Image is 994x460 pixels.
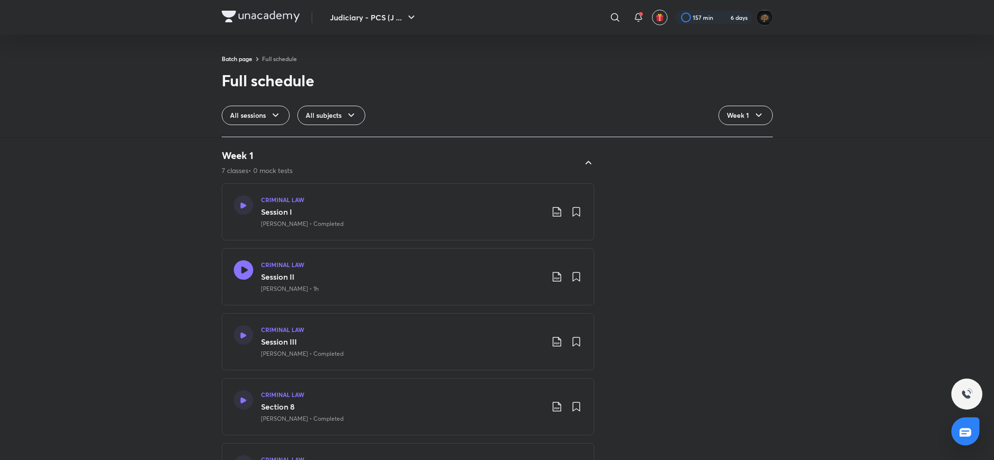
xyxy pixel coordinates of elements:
[222,71,314,90] div: Full schedule
[261,390,304,399] h5: CRIMINAL LAW
[222,183,594,240] a: CRIMINAL LAWSession I[PERSON_NAME] • Completed
[222,11,300,25] a: Company Logo
[261,401,543,412] h3: Section 8
[222,313,594,370] a: CRIMINAL LAWSession III[PERSON_NAME] • Completed
[756,9,773,26] img: abhishek kumar
[222,11,300,22] img: Company Logo
[214,149,594,175] div: Week 17 classes• 0 mock tests
[222,149,293,162] h4: Week 1
[261,325,304,334] h5: CRIMINAL LAW
[222,166,293,175] p: 7 classes • 0 mock tests
[261,206,543,218] h3: Session I
[261,220,343,228] p: [PERSON_NAME] • Completed
[261,260,304,269] h5: CRIMINAL LAW
[306,111,342,120] span: All subjects
[222,55,252,63] a: Batch page
[652,10,668,25] button: avatar
[230,111,266,120] span: All sessions
[261,414,343,423] p: [PERSON_NAME] • Completed
[727,111,749,120] span: Week 1
[222,378,594,435] a: CRIMINAL LAWSection 8[PERSON_NAME] • Completed
[262,55,297,63] a: Full schedule
[961,388,973,400] img: ttu
[261,349,343,358] p: [PERSON_NAME] • Completed
[719,13,729,22] img: streak
[655,13,664,22] img: avatar
[222,248,594,305] a: CRIMINAL LAWSession II[PERSON_NAME] • 1h
[261,285,319,293] p: [PERSON_NAME] • 1h
[324,8,423,27] button: Judiciary - PCS (J ...
[261,195,304,204] h5: CRIMINAL LAW
[261,271,543,283] h3: Session II
[261,336,543,348] h3: Session III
